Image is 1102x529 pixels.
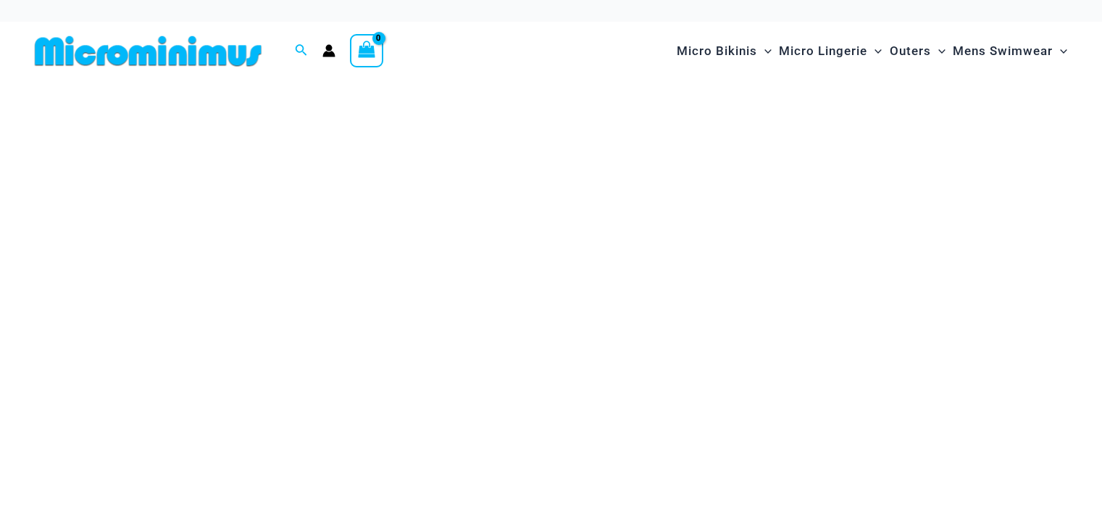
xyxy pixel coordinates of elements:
[757,33,772,70] span: Menu Toggle
[677,33,757,70] span: Micro Bikinis
[867,33,882,70] span: Menu Toggle
[295,42,308,60] a: Search icon link
[29,35,267,67] img: MM SHOP LOGO FLAT
[673,29,775,73] a: Micro BikinisMenu ToggleMenu Toggle
[953,33,1053,70] span: Mens Swimwear
[779,33,867,70] span: Micro Lingerie
[1053,33,1067,70] span: Menu Toggle
[931,33,946,70] span: Menu Toggle
[890,33,931,70] span: Outers
[886,29,949,73] a: OutersMenu ToggleMenu Toggle
[949,29,1071,73] a: Mens SwimwearMenu ToggleMenu Toggle
[775,29,885,73] a: Micro LingerieMenu ToggleMenu Toggle
[322,44,335,57] a: Account icon link
[350,34,383,67] a: View Shopping Cart, empty
[671,27,1073,75] nav: Site Navigation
